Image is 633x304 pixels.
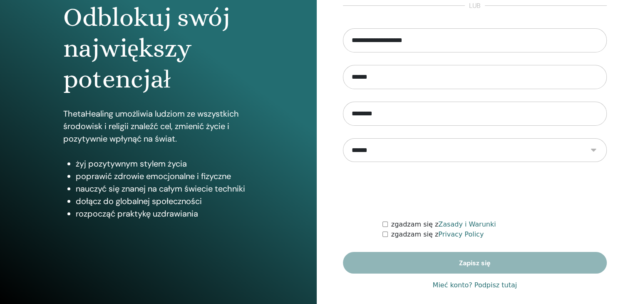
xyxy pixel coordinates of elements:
[438,230,484,238] a: Privacy Policy
[76,182,253,195] li: nauczyć się znanej na całym świecie techniki
[76,157,253,170] li: żyj pozytywnym stylem życia
[465,1,485,11] span: lub
[76,170,253,182] li: poprawić zdrowie emocjonalne i fizyczne
[412,174,538,207] iframe: reCAPTCHA
[63,107,253,145] p: ThetaHealing umożliwia ludziom ze wszystkich środowisk i religii znaleźć cel, zmienić życie i poz...
[391,229,484,239] label: zgadzam się z
[63,2,253,95] h1: Odblokuj swój największy potencjał
[76,195,253,207] li: dołącz do globalnej społeczności
[432,280,517,290] a: Mieć konto? Podpisz tutaj
[76,207,253,220] li: rozpocząć praktykę uzdrawiania
[438,220,496,228] a: Zasady i Warunki
[391,219,496,229] label: zgadzam się z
